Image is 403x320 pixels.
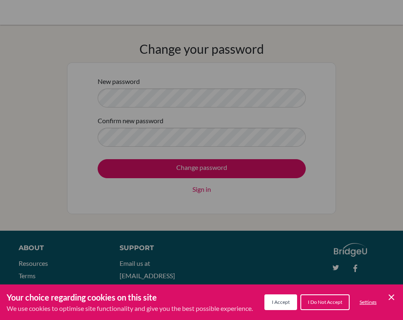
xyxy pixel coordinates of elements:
button: Save and close [386,292,396,302]
button: Settings [353,295,383,309]
h3: Your choice regarding cookies on this site [7,291,253,303]
span: I Do Not Accept [308,299,342,305]
span: I Accept [272,299,290,305]
span: Settings [360,299,377,305]
p: We use cookies to optimise site functionality and give you the best possible experience. [7,303,253,313]
button: I Do Not Accept [300,294,350,310]
button: I Accept [264,294,297,310]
